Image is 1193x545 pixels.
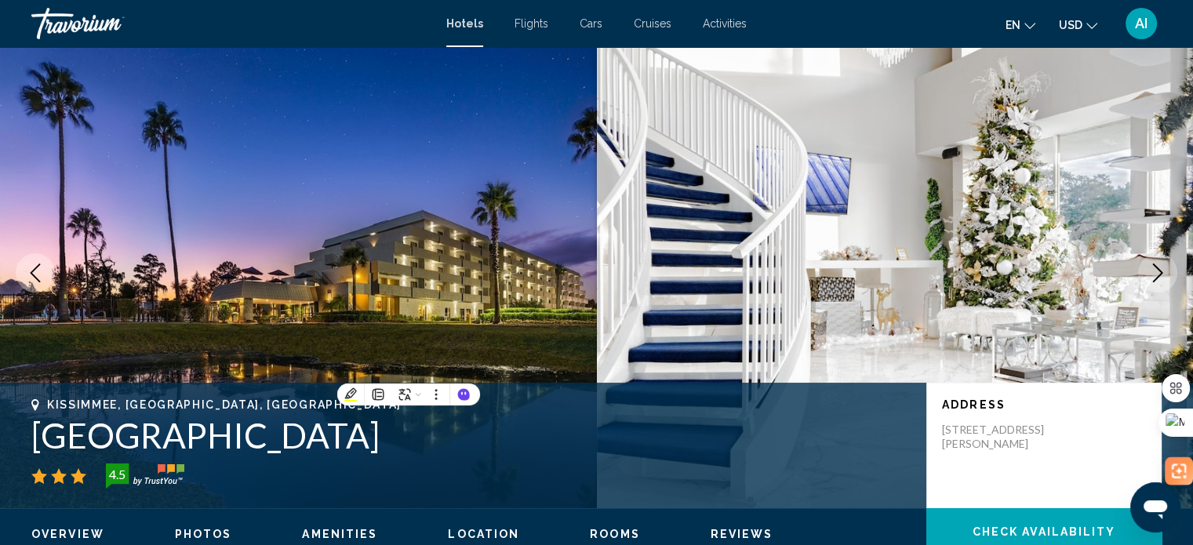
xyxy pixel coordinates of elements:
[973,526,1116,539] span: Check Availability
[101,465,133,484] div: 4.5
[703,17,747,30] a: Activities
[175,528,232,540] span: Photos
[31,527,104,541] button: Overview
[302,528,377,540] span: Amenities
[106,463,184,489] img: trustyou-badge-hor.svg
[1135,16,1148,31] span: AI
[1121,7,1162,40] button: User Menu
[31,415,911,456] h1: [GEOGRAPHIC_DATA]
[942,398,1146,411] p: Address
[1006,19,1020,31] span: en
[580,17,602,30] a: Cars
[448,527,519,541] button: Location
[448,528,519,540] span: Location
[634,17,671,30] a: Cruises
[590,527,640,541] button: Rooms
[175,527,232,541] button: Photos
[1130,482,1180,532] iframe: Button to launch messaging window
[47,398,402,411] span: Kissimmee, [GEOGRAPHIC_DATA], [GEOGRAPHIC_DATA]
[1059,13,1097,36] button: Change currency
[942,423,1068,451] p: [STREET_ADDRESS][PERSON_NAME]
[31,8,431,39] a: Travorium
[446,17,483,30] a: Hotels
[1059,19,1082,31] span: USD
[711,528,773,540] span: Reviews
[302,527,377,541] button: Amenities
[31,528,104,540] span: Overview
[590,528,640,540] span: Rooms
[1006,13,1035,36] button: Change language
[1138,253,1177,292] button: Next image
[16,253,55,292] button: Previous image
[711,527,773,541] button: Reviews
[515,17,548,30] a: Flights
